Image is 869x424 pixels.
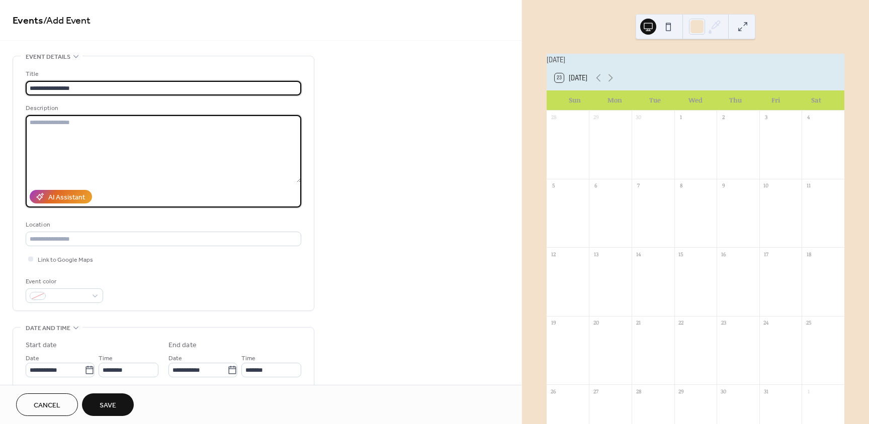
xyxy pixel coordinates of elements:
[635,90,675,111] div: Tue
[805,114,812,121] div: 4
[677,114,685,121] div: 1
[635,250,642,258] div: 14
[26,220,299,230] div: Location
[48,192,85,203] div: AI Assistant
[555,90,595,111] div: Sun
[677,250,685,258] div: 15
[592,114,599,121] div: 29
[677,319,685,327] div: 22
[756,90,796,111] div: Fri
[805,182,812,189] div: 11
[99,353,113,364] span: Time
[762,387,770,395] div: 31
[43,11,91,31] span: / Add Event
[26,103,299,114] div: Description
[805,387,812,395] div: 1
[82,393,134,416] button: Save
[762,114,770,121] div: 3
[26,69,299,79] div: Title
[595,90,635,111] div: Mon
[241,353,255,364] span: Time
[762,319,770,327] div: 24
[168,353,182,364] span: Date
[796,90,836,111] div: Sat
[720,250,727,258] div: 16
[805,319,812,327] div: 25
[38,255,93,265] span: Link to Google Maps
[635,319,642,327] div: 21
[26,276,101,287] div: Event color
[720,387,727,395] div: 30
[168,340,197,351] div: End date
[30,190,92,203] button: AI Assistant
[592,182,599,189] div: 6
[592,250,599,258] div: 13
[677,387,685,395] div: 29
[592,387,599,395] div: 27
[26,340,57,351] div: Start date
[805,250,812,258] div: 18
[635,182,642,189] div: 7
[762,250,770,258] div: 17
[26,52,70,62] span: Event details
[551,71,591,85] button: 23[DATE]
[550,387,557,395] div: 26
[635,114,642,121] div: 30
[550,319,557,327] div: 19
[26,323,70,334] span: Date and time
[13,11,43,31] a: Events
[550,250,557,258] div: 12
[592,319,599,327] div: 20
[100,400,116,411] span: Save
[635,387,642,395] div: 28
[16,393,78,416] button: Cancel
[716,90,756,111] div: Thu
[720,114,727,121] div: 2
[720,182,727,189] div: 9
[677,182,685,189] div: 8
[34,400,60,411] span: Cancel
[550,182,557,189] div: 5
[720,319,727,327] div: 23
[26,353,39,364] span: Date
[550,114,557,121] div: 28
[547,54,844,66] div: [DATE]
[675,90,716,111] div: Wed
[762,182,770,189] div: 10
